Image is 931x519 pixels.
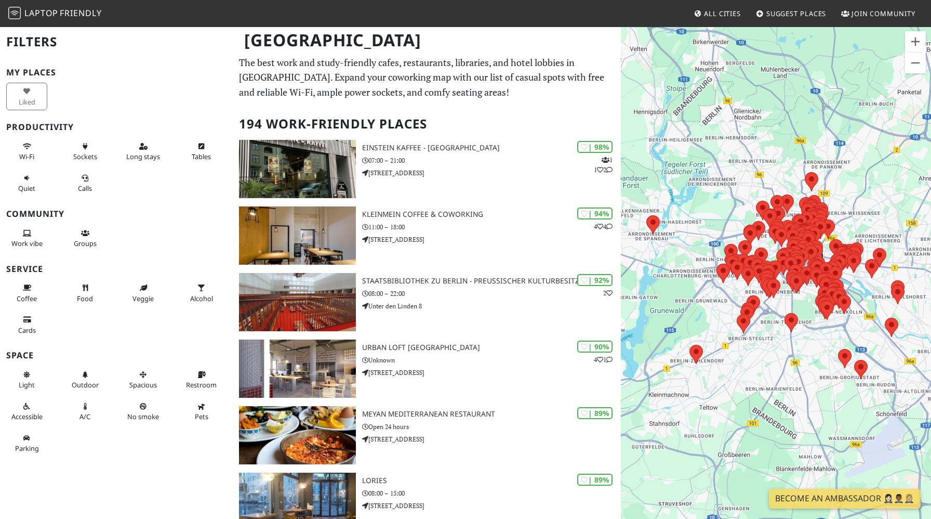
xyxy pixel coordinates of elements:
p: 11:00 – 18:00 [362,222,621,232]
h3: Lories [362,476,621,485]
h3: My Places [6,68,227,77]
span: Coffee [17,294,37,303]
a: Suggest Places [752,4,831,23]
span: People working [11,239,43,248]
h3: Space [6,351,227,360]
span: Parking [15,444,39,453]
p: Unknown [362,355,621,365]
button: Restroom [181,366,222,394]
span: Accessible [11,412,43,421]
h3: Einstein Kaffee - [GEOGRAPHIC_DATA] [362,144,621,152]
h3: Service [6,264,227,274]
span: Suggest Places [766,9,827,18]
p: [STREET_ADDRESS] [362,434,621,444]
button: Accessible [6,398,47,425]
p: 4 4 [594,222,613,231]
img: Meyan Mediterranean Restaurant [239,406,356,464]
div: | 94% [577,207,613,219]
p: [STREET_ADDRESS] [362,235,621,244]
p: Unter den Linden 8 [362,301,621,311]
h1: [GEOGRAPHIC_DATA] [236,26,619,55]
span: Pet friendly [195,412,208,421]
h3: Community [6,209,227,219]
button: Zoom avant [905,31,926,52]
span: Quiet [18,184,35,193]
a: LaptopFriendly LaptopFriendly [8,5,102,23]
button: No smoke [123,398,164,425]
span: Power sockets [73,152,97,161]
button: Wi-Fi [6,138,47,165]
a: URBAN LOFT Berlin | 90% 41 URBAN LOFT [GEOGRAPHIC_DATA] Unknown [STREET_ADDRESS] [233,340,621,398]
p: [STREET_ADDRESS] [362,368,621,378]
button: Parking [6,430,47,457]
span: Long stays [126,152,160,161]
span: Stable Wi-Fi [19,152,34,161]
p: [STREET_ADDRESS] [362,501,621,511]
span: Spacious [129,380,157,390]
a: All Cities [689,4,745,23]
div: | 89% [577,474,613,486]
button: Zoom arrière [905,53,926,73]
span: Natural light [19,380,35,390]
p: 2 [603,288,613,298]
span: Food [77,294,93,303]
span: Restroom [186,380,217,390]
a: Einstein Kaffee - Charlottenburg | 98% 112 Einstein Kaffee - [GEOGRAPHIC_DATA] 07:00 – 21:00 [STR... [233,140,621,198]
span: Veggie [132,294,154,303]
button: Food [64,279,105,307]
button: Light [6,366,47,394]
button: Sockets [64,138,105,165]
a: Meyan Mediterranean Restaurant | 89% Meyan Mediterranean Restaurant Open 24 hours [STREET_ADDRESS] [233,406,621,464]
div: | 92% [577,274,613,286]
p: 08:00 – 22:00 [362,289,621,299]
a: Staatsbibliothek zu Berlin - Preußischer Kulturbesitz | 92% 2 Staatsbibliothek zu Berlin - Preußi... [233,273,621,331]
p: Open 24 hours [362,422,621,432]
span: Work-friendly tables [192,152,211,161]
a: Become an Ambassador 🤵🏻‍♀️🤵🏾‍♂️🤵🏼‍♀️ [769,489,921,509]
h2: Filters [6,26,227,58]
img: Staatsbibliothek zu Berlin - Preußischer Kulturbesitz [239,273,356,331]
span: Video/audio calls [78,184,92,193]
button: Cards [6,311,47,339]
button: Calls [64,170,105,197]
a: Join Community [837,4,920,23]
button: Outdoor [64,366,105,394]
img: Einstein Kaffee - Charlottenburg [239,140,356,198]
button: Tables [181,138,222,165]
button: Alcohol [181,279,222,307]
button: Veggie [123,279,164,307]
img: KleinMein Coffee & Coworking [239,206,356,265]
p: [STREET_ADDRESS] [362,168,621,178]
button: Spacious [123,366,164,394]
button: Groups [64,225,105,252]
button: Quiet [6,170,47,197]
img: URBAN LOFT Berlin [239,340,356,398]
p: The best work and study-friendly cafes, restaurants, libraries, and hotel lobbies in [GEOGRAPHIC_... [239,55,615,100]
h3: URBAN LOFT [GEOGRAPHIC_DATA] [362,343,621,352]
span: Group tables [74,239,97,248]
span: Outdoor area [72,380,99,390]
span: Laptop [24,7,58,19]
span: Join Community [852,9,915,18]
span: Alcohol [190,294,213,303]
h2: 194 Work-Friendly Places [239,108,615,140]
p: 08:00 – 15:00 [362,488,621,498]
button: Coffee [6,279,47,307]
span: Air conditioned [79,412,90,421]
span: Smoke free [127,412,159,421]
p: 1 1 2 [594,155,613,175]
button: Work vibe [6,225,47,252]
div: | 98% [577,141,613,153]
span: Credit cards [18,326,36,335]
div: | 90% [577,341,613,353]
button: A/C [64,398,105,425]
p: 07:00 – 21:00 [362,155,621,165]
span: All Cities [704,9,741,18]
h3: Staatsbibliothek zu Berlin - Preußischer Kulturbesitz [362,277,621,286]
h3: KleinMein Coffee & Coworking [362,210,621,219]
h3: Productivity [6,122,227,132]
button: Long stays [123,138,164,165]
button: Pets [181,398,222,425]
span: Friendly [60,7,101,19]
a: KleinMein Coffee & Coworking | 94% 44 KleinMein Coffee & Coworking 11:00 – 18:00 [STREET_ADDRESS] [233,206,621,265]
